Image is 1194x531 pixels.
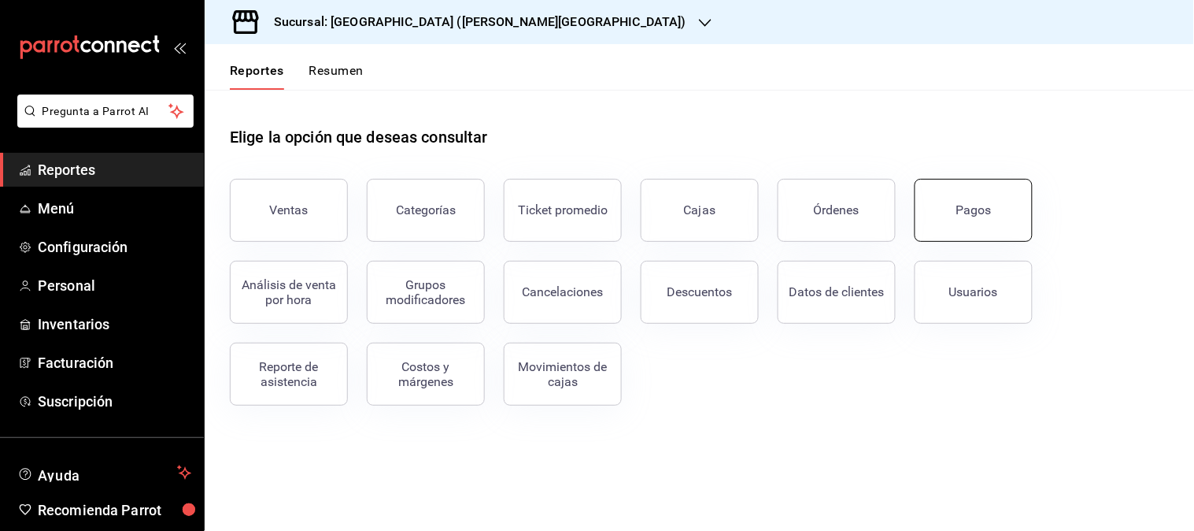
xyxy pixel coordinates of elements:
[949,284,998,299] div: Usuarios
[309,63,364,90] button: Resumen
[778,261,896,324] button: Datos de clientes
[377,277,475,307] div: Grupos modificadores
[240,359,338,389] div: Reporte de asistencia
[38,275,191,296] span: Personal
[38,236,191,258] span: Configuración
[956,202,992,217] div: Pagos
[504,179,622,242] button: Ticket promedio
[38,352,191,373] span: Facturación
[504,261,622,324] button: Cancelaciones
[377,359,475,389] div: Costos y márgenes
[38,198,191,219] span: Menú
[261,13,686,32] h3: Sucursal: [GEOGRAPHIC_DATA] ([PERSON_NAME][GEOGRAPHIC_DATA])
[230,343,348,406] button: Reporte de asistencia
[17,95,194,128] button: Pregunta a Parrot AI
[230,179,348,242] button: Ventas
[514,359,612,389] div: Movimientos de cajas
[789,284,885,299] div: Datos de clientes
[43,103,169,120] span: Pregunta a Parrot AI
[38,314,191,335] span: Inventarios
[367,261,485,324] button: Grupos modificadores
[523,284,604,299] div: Cancelaciones
[38,463,171,482] span: Ayuda
[641,179,759,242] a: Cajas
[684,201,716,220] div: Cajas
[396,202,456,217] div: Categorías
[270,202,309,217] div: Ventas
[230,63,364,90] div: navigation tabs
[778,179,896,242] button: Órdenes
[240,277,338,307] div: Análisis de venta por hora
[173,41,186,54] button: open_drawer_menu
[367,343,485,406] button: Costos y márgenes
[518,202,608,217] div: Ticket promedio
[641,261,759,324] button: Descuentos
[38,391,191,412] span: Suscripción
[814,202,859,217] div: Órdenes
[504,343,622,406] button: Movimientos de cajas
[230,63,284,90] button: Reportes
[367,179,485,242] button: Categorías
[230,261,348,324] button: Análisis de venta por hora
[915,179,1033,242] button: Pagos
[38,499,191,521] span: Recomienda Parrot
[915,261,1033,324] button: Usuarios
[667,284,733,299] div: Descuentos
[38,159,191,180] span: Reportes
[230,125,488,149] h1: Elige la opción que deseas consultar
[11,114,194,131] a: Pregunta a Parrot AI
